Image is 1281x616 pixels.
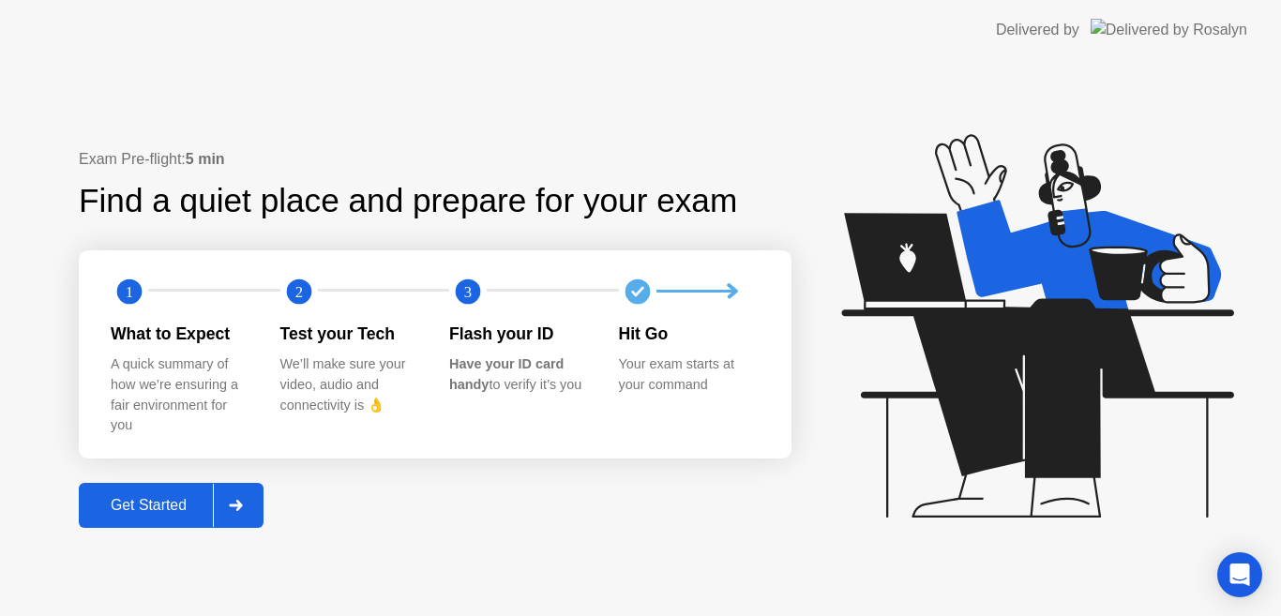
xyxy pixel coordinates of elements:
[126,283,133,301] text: 1
[464,283,472,301] text: 3
[1091,19,1247,40] img: Delivered by Rosalyn
[280,354,420,415] div: We’ll make sure your video, audio and connectivity is 👌
[79,483,264,528] button: Get Started
[111,322,250,346] div: What to Expect
[1217,552,1262,597] div: Open Intercom Messenger
[111,354,250,435] div: A quick summary of how we’re ensuring a fair environment for you
[79,148,791,171] div: Exam Pre-flight:
[619,354,759,395] div: Your exam starts at your command
[79,176,740,226] div: Find a quiet place and prepare for your exam
[280,322,420,346] div: Test your Tech
[619,322,759,346] div: Hit Go
[449,356,564,392] b: Have your ID card handy
[996,19,1079,41] div: Delivered by
[84,497,213,514] div: Get Started
[449,322,589,346] div: Flash your ID
[449,354,589,395] div: to verify it’s you
[186,151,225,167] b: 5 min
[294,283,302,301] text: 2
